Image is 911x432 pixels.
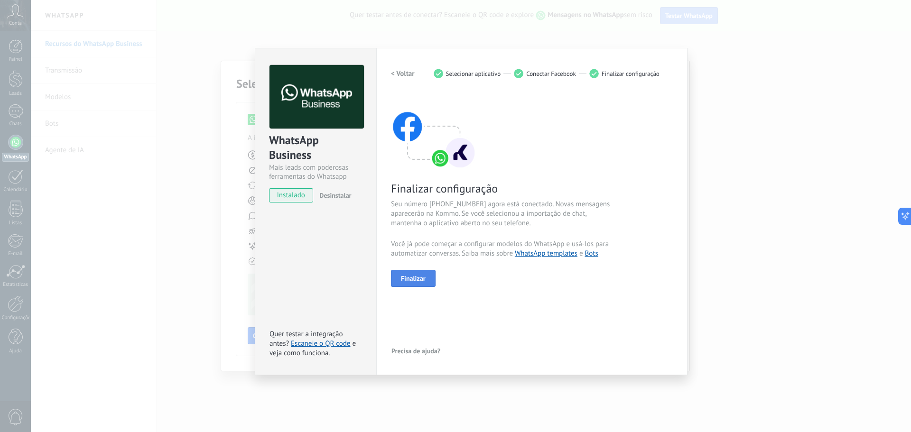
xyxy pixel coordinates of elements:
[291,339,350,348] a: Escaneie o QR code
[391,270,436,287] button: Finalizar
[316,188,351,202] button: Desinstalar
[602,70,660,77] span: Finalizar configuração
[391,239,617,258] span: Você já pode começar a configurar modelos do WhatsApp e usá-los para automatizar conversas. Saiba...
[269,163,363,181] div: Mais leads com poderosas ferramentas do Whatsapp
[391,344,441,358] button: Precisa de ajuda?
[391,69,415,78] h2: < Voltar
[515,249,577,258] a: WhatsApp templates
[270,330,343,348] span: Quer testar a integração antes?
[319,191,351,200] span: Desinstalar
[391,93,476,169] img: connect with facebook
[270,188,313,202] span: instalado
[270,65,364,129] img: logo_main.png
[269,133,363,163] div: WhatsApp Business
[391,181,617,196] span: Finalizar configuração
[391,65,415,82] button: < Voltar
[391,348,440,354] span: Precisa de ajuda?
[446,70,501,77] span: Selecionar aplicativo
[585,249,598,258] a: Bots
[401,275,426,282] span: Finalizar
[391,200,617,228] span: Seu número [PHONE_NUMBER] agora está conectado. Novas mensagens aparecerão na Kommo. Se você sele...
[526,70,576,77] span: Conectar Facebook
[270,339,356,358] span: e veja como funciona.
